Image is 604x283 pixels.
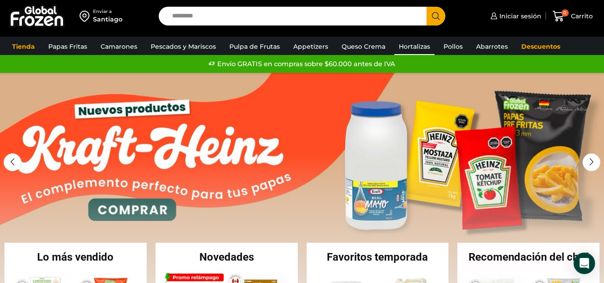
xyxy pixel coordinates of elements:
div: Santiago [93,15,122,24]
span: Iniciar sesión [497,12,541,21]
a: Pollos [439,38,467,55]
div: Previous slide [4,153,21,171]
div: Enviar a [93,8,122,15]
img: address-field-icon.svg [80,8,93,24]
a: Appetizers [289,38,333,55]
a: Iniciar sesión [488,7,541,25]
a: 0 Carrito [550,6,595,27]
a: Pescados y Mariscos [146,38,220,55]
a: Pulpa de Frutas [225,38,284,55]
h2: Recomendación del chef [457,252,600,262]
a: Abarrotes [472,38,512,55]
a: Descuentos [517,38,565,55]
a: Camarones [96,38,142,55]
span: 0 [562,9,569,17]
h2: Favoritos temporada [307,252,449,262]
button: Search button [427,7,445,25]
div: Open Intercom Messenger [574,253,595,274]
a: Tienda [8,38,39,55]
a: Queso Crema [337,38,390,55]
div: Next slide [583,153,600,171]
a: Hortalizas [394,38,435,55]
h2: Lo más vendido [4,252,147,262]
h2: Novedades [156,252,298,262]
span: Carrito [569,12,593,21]
a: Papas Fritas [44,38,92,55]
